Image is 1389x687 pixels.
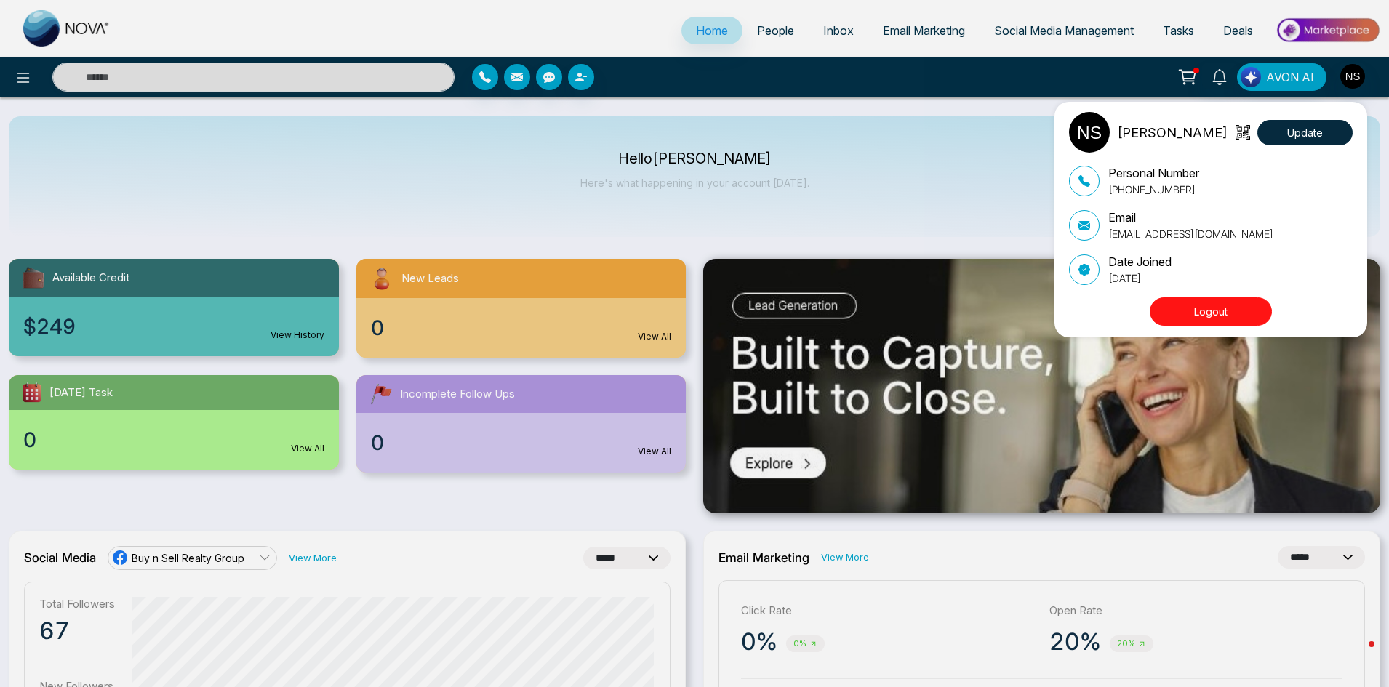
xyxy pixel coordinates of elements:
p: [PHONE_NUMBER] [1108,182,1199,197]
button: Logout [1150,297,1272,326]
p: [EMAIL_ADDRESS][DOMAIN_NAME] [1108,226,1273,241]
p: Date Joined [1108,253,1172,270]
p: [PERSON_NAME] [1117,123,1228,142]
p: Email [1108,209,1273,226]
iframe: Intercom live chat [1340,638,1374,672]
p: Personal Number [1108,164,1199,182]
p: [DATE] [1108,270,1172,286]
button: Update [1257,120,1353,145]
